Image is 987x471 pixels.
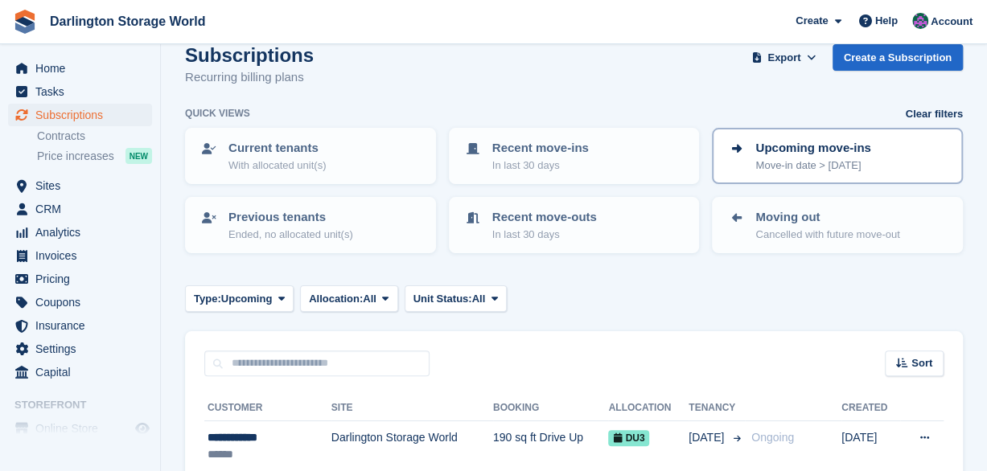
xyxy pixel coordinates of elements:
span: Subscriptions [35,104,132,126]
p: In last 30 days [492,227,597,243]
button: Allocation: All [300,285,398,312]
span: Sort [911,355,932,371]
th: Allocation [608,395,689,421]
span: Unit Status: [413,291,472,307]
th: Created [841,395,900,421]
span: Home [35,57,132,80]
th: Booking [493,395,609,421]
a: menu [8,268,152,290]
a: Preview store [133,419,152,438]
span: Insurance [35,314,132,337]
a: Moving out Cancelled with future move-out [714,199,961,252]
p: Moving out [755,208,899,227]
p: Previous tenants [228,208,353,227]
span: Create [796,13,828,29]
a: Upcoming move-ins Move-in date > [DATE] [714,129,961,182]
p: With allocated unit(s) [228,158,326,174]
a: Recent move-ins In last 30 days [450,129,698,182]
span: Price increases [37,149,114,164]
a: menu [8,104,152,126]
p: Move-in date > [DATE] [755,158,870,174]
span: Analytics [35,221,132,244]
span: Invoices [35,244,132,267]
p: Recent move-outs [492,208,597,227]
span: All [363,291,376,307]
span: [DATE] [689,429,727,446]
a: menu [8,80,152,103]
button: Unit Status: All [405,285,507,312]
p: Current tenants [228,139,326,158]
a: menu [8,314,152,337]
span: Account [931,14,973,30]
img: stora-icon-8386f47178a22dfd0bd8f6a31ec36ba5ce8667c1dd55bd0f319d3a0aa187defe.svg [13,10,37,34]
p: In last 30 days [492,158,589,174]
a: Darlington Storage World [43,8,212,35]
a: Previous tenants Ended, no allocated unit(s) [187,199,434,252]
span: Capital [35,361,132,383]
button: Export [749,44,820,71]
p: Upcoming move-ins [755,139,870,158]
a: Clear filters [905,106,963,122]
a: Price increases NEW [37,147,152,165]
img: Janine Watson [912,13,928,29]
a: menu [8,361,152,383]
th: Site [331,395,493,421]
a: menu [8,338,152,360]
span: All [472,291,486,307]
a: menu [8,57,152,80]
a: menu [8,221,152,244]
span: Sites [35,174,132,197]
span: Settings [35,338,132,360]
span: Ongoing [751,431,794,444]
button: Type: Upcoming [185,285,294,312]
span: Help [875,13,898,29]
span: Pricing [35,268,132,290]
span: Storefront [14,397,160,413]
p: Cancelled with future move-out [755,227,899,243]
a: menu [8,291,152,313]
span: Allocation: [309,291,363,307]
p: Recent move-ins [492,139,589,158]
th: Customer [204,395,331,421]
span: Export [767,50,800,66]
a: Contracts [37,129,152,144]
span: CRM [35,198,132,220]
h6: Quick views [185,106,250,121]
a: menu [8,244,152,267]
a: menu [8,174,152,197]
h1: Subscriptions [185,44,314,66]
span: DU3 [608,430,649,446]
th: Tenancy [689,395,745,421]
span: Coupons [35,291,132,313]
span: Type: [194,291,221,307]
a: menu [8,198,152,220]
p: Ended, no allocated unit(s) [228,227,353,243]
span: Online Store [35,417,132,440]
a: Recent move-outs In last 30 days [450,199,698,252]
span: Tasks [35,80,132,103]
a: Current tenants With allocated unit(s) [187,129,434,182]
span: Upcoming [221,291,273,307]
a: Create a Subscription [833,44,963,71]
a: menu [8,417,152,440]
div: NEW [125,148,152,164]
p: Recurring billing plans [185,68,314,87]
